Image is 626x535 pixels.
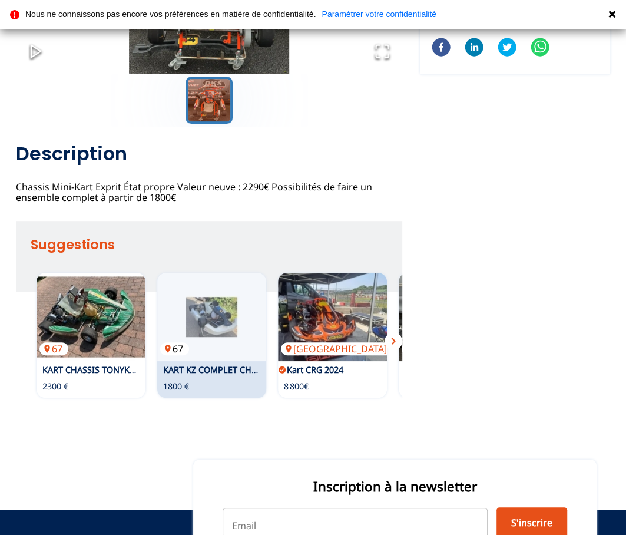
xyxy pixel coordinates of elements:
[399,273,508,361] img: Sodi
[25,10,316,18] p: Nous ne connaissons pas encore vos préférences en matière de confidentialité.
[402,342,430,355] p: 59
[278,273,387,361] a: Kart CRG 2024[GEOGRAPHIC_DATA]
[432,30,451,65] button: facebook
[42,364,229,375] a: KART CHASSIS TONYKART à MOTEUR IAME X30
[362,31,402,73] button: Open Fullscreen
[399,273,508,361] a: Sodi59
[39,342,68,355] p: 67
[157,273,266,361] img: KART KZ COMPLET CHASSIS HAASE + MOTEUR PAVESI
[160,342,189,355] p: 67
[278,273,387,361] img: Kart CRG 2024
[281,342,393,355] p: [GEOGRAPHIC_DATA]
[37,273,145,361] img: KART CHASSIS TONYKART à MOTEUR IAME X30
[31,233,402,256] h2: Suggestions
[163,364,417,375] a: KART KZ COMPLET CHASSIS [PERSON_NAME] + MOTEUR PAVESI
[223,477,567,496] p: Inscription à la newsletter
[385,332,402,350] button: chevron_right
[163,381,189,392] p: 1800 €
[37,273,145,361] a: KART CHASSIS TONYKART à MOTEUR IAME X3067
[531,30,549,65] button: whatsapp
[287,364,343,375] a: Kart CRG 2024
[16,142,402,166] h2: Description
[284,381,309,392] p: 8 800€
[16,31,56,73] button: Play or Pause Slideshow
[186,77,233,124] button: Go to Slide 1
[16,77,402,124] div: Thumbnail Navigation
[465,30,483,65] button: linkedin
[498,30,516,65] button: twitter
[386,334,400,348] span: chevron_right
[322,10,436,18] a: Paramétrer votre confidentialité
[157,273,266,361] a: KART KZ COMPLET CHASSIS HAASE + MOTEUR PAVESI67
[42,381,68,392] p: 2300 €
[16,142,402,203] div: Chassis Mini-Kart Exprit État propre Valeur neuve : 2290€ Possibilités de faire un ensemble compl...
